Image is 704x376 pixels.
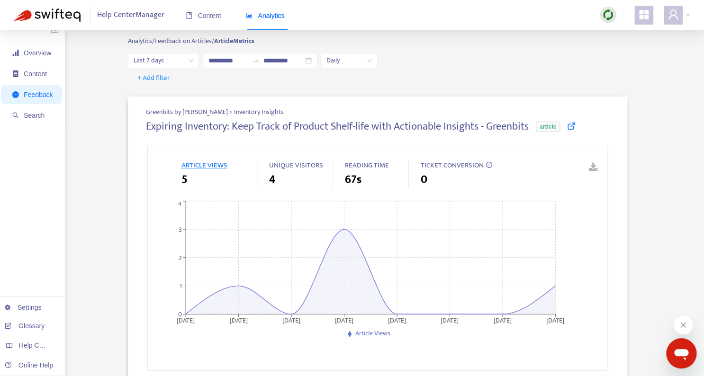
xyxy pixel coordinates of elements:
[177,315,195,326] tspan: [DATE]
[178,199,182,210] tspan: 4
[536,122,560,132] span: article
[24,91,53,98] span: Feedback
[420,159,483,171] span: TICKET CONVERSION
[420,171,427,188] span: 0
[441,315,459,326] tspan: [DATE]
[269,171,275,188] span: 4
[181,159,227,171] span: ARTICLE VIEWS
[179,253,182,263] tspan: 2
[19,341,58,349] span: Help Centers
[181,171,187,188] span: 5
[638,9,650,20] span: appstore
[252,57,260,64] span: swap-right
[137,72,170,84] span: + Add filter
[24,70,47,78] span: Content
[146,106,229,117] span: Greenbits by [PERSON_NAME]
[12,50,19,56] span: signal
[668,9,679,20] span: user
[5,361,53,369] a: Online Help
[179,224,182,235] tspan: 3
[546,315,564,326] tspan: [DATE]
[134,53,193,68] span: Last 7 days
[344,159,388,171] span: READING TIME
[229,106,234,117] span: >
[128,35,214,46] span: Analytics/ Feedback on Articles/
[355,328,390,339] span: Article Views
[130,70,177,86] button: + Add filter
[214,35,254,46] strong: Article Metrics
[97,6,164,24] span: Help Center Manager
[12,112,19,119] span: search
[335,315,353,326] tspan: [DATE]
[246,12,253,19] span: area-chart
[186,12,192,19] span: book
[14,9,81,22] img: Swifteq
[494,315,512,326] tspan: [DATE]
[282,315,300,326] tspan: [DATE]
[666,338,696,368] iframe: Button to launch messaging window
[344,171,361,188] span: 67s
[186,12,221,19] span: Content
[146,120,529,133] h4: Expiring Inventory: Keep Track of Product Shelf-life with Actionable Insights - Greenbits
[246,12,285,19] span: Analytics
[252,57,260,64] span: to
[326,53,372,68] span: Daily
[269,159,323,171] span: UNIQUE VISITORS
[388,315,406,326] tspan: [DATE]
[5,322,45,330] a: Glossary
[178,309,182,320] tspan: 0
[12,91,19,98] span: message
[5,304,42,311] a: Settings
[602,9,614,21] img: sync.dc5367851b00ba804db3.png
[180,280,182,291] tspan: 1
[234,107,284,117] span: Inventory Insights
[12,70,19,77] span: container
[24,112,45,119] span: Search
[230,315,248,326] tspan: [DATE]
[24,49,51,57] span: Overview
[674,315,693,334] iframe: Close message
